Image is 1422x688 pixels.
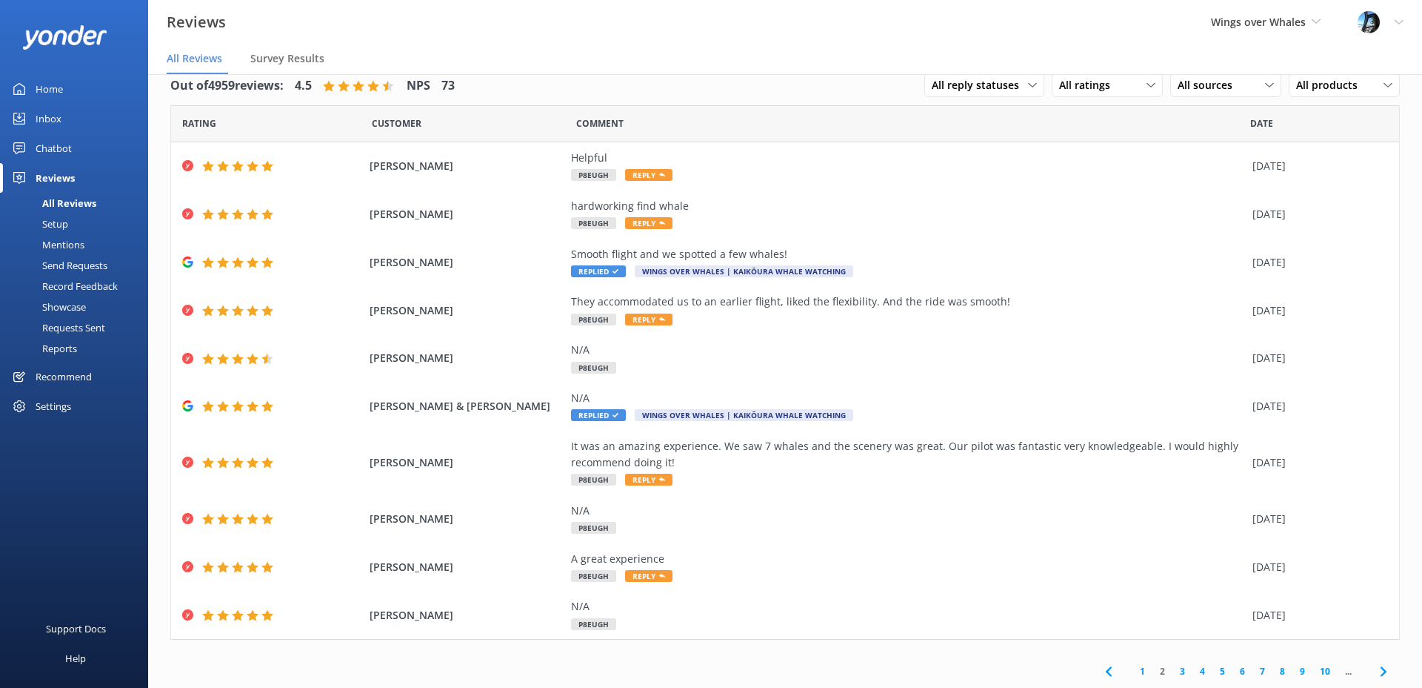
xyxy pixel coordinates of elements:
[635,409,853,421] span: Wings Over Whales | Kaikōura Whale Watching
[571,169,616,181] span: P8EUGH
[571,570,616,582] span: P8EUGH
[370,206,564,222] span: [PERSON_NAME]
[170,76,284,96] h4: Out of 4959 reviews:
[625,474,672,486] span: Reply
[36,362,92,391] div: Recommend
[167,10,226,34] h3: Reviews
[9,297,86,317] div: Showcase
[1252,664,1272,678] a: 7
[625,169,672,181] span: Reply
[9,317,105,338] div: Requests Sent
[571,503,1245,519] div: N/A
[571,390,1245,406] div: N/A
[370,254,564,271] span: [PERSON_NAME]
[9,338,77,359] div: Reports
[441,76,455,96] h4: 73
[571,246,1245,262] div: Smooth flight and we spotted a few whales!
[370,559,564,575] span: [PERSON_NAME]
[1132,664,1152,678] a: 1
[9,255,148,276] a: Send Requests
[372,116,421,130] span: Date
[36,163,75,193] div: Reviews
[1358,11,1380,33] img: 145-1635463833.jpg
[625,314,672,325] span: Reply
[1252,158,1381,174] div: [DATE]
[571,618,616,630] span: P8EUGH
[36,133,72,163] div: Chatbot
[571,362,616,374] span: P8EUGH
[1252,350,1381,366] div: [DATE]
[36,104,61,133] div: Inbox
[1172,664,1192,678] a: 3
[1059,77,1119,93] span: All ratings
[1272,664,1292,678] a: 8
[1312,664,1338,678] a: 10
[1252,511,1381,527] div: [DATE]
[9,276,118,297] div: Record Feedback
[295,76,312,96] h4: 4.5
[932,77,1028,93] span: All reply statuses
[625,217,672,229] span: Reply
[9,234,148,255] a: Mentions
[9,193,96,214] div: All Reviews
[182,116,216,130] span: Date
[9,234,84,255] div: Mentions
[571,294,1245,310] div: They accommodated us to an earlier flight, liked the flexibility. And the ride was smooth!
[370,350,564,366] span: [PERSON_NAME]
[370,607,564,623] span: [PERSON_NAME]
[65,644,86,673] div: Help
[571,342,1245,358] div: N/A
[1250,116,1273,130] span: Date
[571,438,1245,472] div: It was an amazing experience. We saw 7 whales and the scenery was great. Our pilot was fantastic ...
[9,214,148,234] a: Setup
[370,454,564,471] span: [PERSON_NAME]
[571,150,1245,166] div: Helpful
[1252,398,1381,414] div: [DATE]
[571,598,1245,615] div: N/A
[1252,607,1381,623] div: [DATE]
[36,391,71,421] div: Settings
[571,198,1245,214] div: hardworking find whale
[1338,664,1359,678] span: ...
[571,474,616,486] span: P8EUGH
[370,398,564,414] span: [PERSON_NAME] & [PERSON_NAME]
[1252,302,1381,319] div: [DATE]
[1178,77,1241,93] span: All sources
[407,76,430,96] h4: NPS
[250,51,324,66] span: Survey Results
[1296,77,1366,93] span: All products
[36,74,63,104] div: Home
[9,338,148,359] a: Reports
[1192,664,1212,678] a: 4
[46,614,106,644] div: Support Docs
[1252,254,1381,271] div: [DATE]
[625,570,672,582] span: Reply
[1252,454,1381,471] div: [DATE]
[1252,206,1381,222] div: [DATE]
[635,265,853,277] span: Wings Over Whales | Kaikōura Whale Watching
[22,25,107,50] img: yonder-white-logo.png
[9,276,148,297] a: Record Feedback
[1292,664,1312,678] a: 9
[9,214,68,234] div: Setup
[571,551,1245,567] div: A great experience
[1152,664,1172,678] a: 2
[9,317,148,338] a: Requests Sent
[571,314,616,325] span: P8EUGH
[9,255,107,276] div: Send Requests
[571,217,616,229] span: P8EUGH
[1232,664,1252,678] a: 6
[167,51,222,66] span: All Reviews
[571,409,626,421] span: Replied
[571,522,616,534] span: P8EUGH
[9,297,148,317] a: Showcase
[1212,664,1232,678] a: 5
[576,116,624,130] span: Question
[370,158,564,174] span: [PERSON_NAME]
[370,302,564,319] span: [PERSON_NAME]
[9,193,148,214] a: All Reviews
[1252,559,1381,575] div: [DATE]
[1211,15,1306,29] span: Wings over Whales
[571,265,626,277] span: Replied
[370,511,564,527] span: [PERSON_NAME]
